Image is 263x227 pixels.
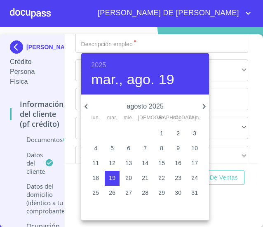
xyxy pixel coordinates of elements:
button: 1 [154,126,169,141]
button: 3 [187,126,202,141]
button: 6 [121,141,136,156]
p: 18 [92,174,99,182]
p: 28 [142,189,148,197]
span: dom. [187,114,202,122]
button: 27 [121,186,136,201]
p: 4 [94,144,97,152]
p: 14 [142,159,148,167]
p: 21 [142,174,148,182]
button: 2 [171,126,186,141]
span: mar. [105,114,120,122]
p: 2 [176,129,180,137]
button: mar., ago. 19 [91,71,174,88]
button: 26 [105,186,120,201]
button: 29 [154,186,169,201]
p: 10 [191,144,198,152]
p: 27 [125,189,132,197]
button: 11 [88,156,103,171]
button: 31 [187,186,202,201]
p: 3 [193,129,196,137]
button: 21 [138,171,153,186]
button: 28 [138,186,153,201]
button: 16 [171,156,186,171]
button: 17 [187,156,202,171]
p: 5 [110,144,114,152]
p: 31 [191,189,198,197]
span: vie. [154,114,169,122]
p: 12 [109,159,115,167]
p: 8 [160,144,163,152]
span: [DEMOGRAPHIC_DATA]. [138,114,153,122]
button: 30 [171,186,186,201]
button: 25 [88,186,103,201]
button: 23 [171,171,186,186]
button: 7 [138,141,153,156]
button: 4 [88,141,103,156]
p: 20 [125,174,132,182]
span: sáb. [171,114,186,122]
p: 24 [191,174,198,182]
span: mié. [121,114,136,122]
button: 2025 [91,59,106,71]
button: 20 [121,171,136,186]
p: 17 [191,159,198,167]
button: 10 [187,141,202,156]
button: 5 [105,141,120,156]
p: 15 [158,159,165,167]
button: 18 [88,171,103,186]
p: 16 [175,159,181,167]
p: 30 [175,189,181,197]
button: 8 [154,141,169,156]
p: 6 [127,144,130,152]
p: agosto 2025 [91,102,199,111]
p: 29 [158,189,165,197]
p: 22 [158,174,165,182]
button: 12 [105,156,120,171]
button: 19 [105,171,120,186]
p: 11 [92,159,99,167]
button: 13 [121,156,136,171]
p: 19 [109,174,115,182]
p: 13 [125,159,132,167]
button: 15 [154,156,169,171]
button: 22 [154,171,169,186]
p: 23 [175,174,181,182]
p: 7 [143,144,147,152]
button: 14 [138,156,153,171]
p: 1 [160,129,163,137]
p: 25 [92,189,99,197]
span: lun. [88,114,103,122]
p: 9 [176,144,180,152]
button: 9 [171,141,186,156]
p: 26 [109,189,115,197]
button: 24 [187,171,202,186]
